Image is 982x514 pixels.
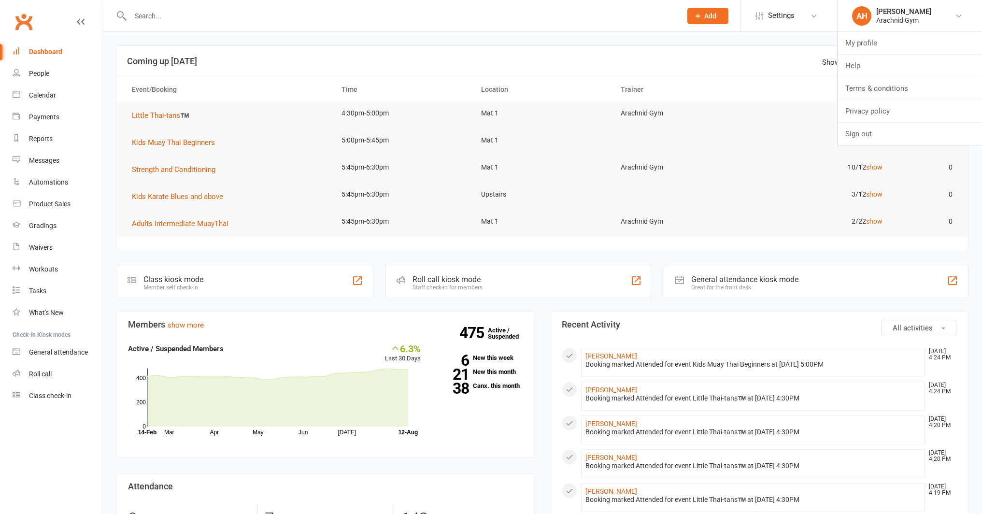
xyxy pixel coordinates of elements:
[132,191,230,202] button: Kids Karate Blues and above
[29,157,59,164] div: Messages
[822,57,957,68] div: Show the next events for [DATE]
[472,210,612,233] td: Mat 1
[13,215,102,237] a: Gradings
[924,450,956,462] time: [DATE] 4:20 PM
[29,370,52,378] div: Roll call
[876,16,931,25] div: Arachnid Gym
[585,454,637,461] a: [PERSON_NAME]
[333,183,472,206] td: 5:45pm-6:30pm
[29,287,46,295] div: Tasks
[488,320,530,347] a: 475Active / Suspended
[29,91,56,99] div: Calendar
[132,164,222,175] button: Strength and Conditioning
[562,320,957,329] h3: Recent Activity
[13,193,102,215] a: Product Sales
[13,41,102,63] a: Dashboard
[435,353,469,368] strong: 6
[585,360,921,369] div: Booking marked Attended for event Kids Muay Thai Beginners at [DATE] 5:00PM
[385,343,421,364] div: Last 30 Days
[132,111,189,120] span: Little Thai-tans™️
[13,258,102,280] a: Workouts
[687,8,728,24] button: Add
[128,9,675,23] input: Search...
[132,110,196,121] button: Little Thai-tans™️
[472,156,612,179] td: Mat 1
[29,243,53,251] div: Waivers
[123,77,333,102] th: Event/Booking
[128,320,523,329] h3: Members
[13,128,102,150] a: Reports
[585,420,637,428] a: [PERSON_NAME]
[704,12,716,20] span: Add
[29,70,49,77] div: People
[752,102,891,125] td: 12/14
[612,210,752,233] td: Arachnid Gym
[29,222,57,229] div: Gradings
[132,165,215,174] span: Strength and Conditioning
[838,32,982,54] a: My profile
[924,382,956,395] time: [DATE] 4:24 PM
[435,369,523,375] a: 21New this month
[585,487,637,495] a: [PERSON_NAME]
[585,496,921,504] div: Booking marked Attended for event Little Thai-tans™️ at [DATE] 4:30PM
[691,275,798,284] div: General attendance kiosk mode
[13,302,102,324] a: What's New
[472,183,612,206] td: Upstairs
[891,156,961,179] td: 0
[435,355,523,361] a: 6New this week
[838,123,982,145] a: Sign out
[838,100,982,122] a: Privacy policy
[838,55,982,77] a: Help
[768,5,795,27] span: Settings
[472,102,612,125] td: Mat 1
[413,275,483,284] div: Roll call kiosk mode
[924,484,956,496] time: [DATE] 4:19 PM
[29,178,68,186] div: Automations
[472,129,612,152] td: Mat 1
[128,482,523,491] h3: Attendance
[876,7,931,16] div: [PERSON_NAME]
[132,137,222,148] button: Kids Muay Thai Beginners
[612,77,752,102] th: Trainer
[29,48,62,56] div: Dashboard
[585,462,921,470] div: Booking marked Attended for event Little Thai-tans™️ at [DATE] 4:30PM
[29,392,71,400] div: Class check-in
[128,344,224,353] strong: Active / Suspended Members
[924,416,956,428] time: [DATE] 4:20 PM
[893,324,933,332] span: All activities
[612,102,752,125] td: Arachnid Gym
[13,63,102,85] a: People
[852,6,871,26] div: AH
[13,85,102,106] a: Calendar
[132,192,223,201] span: Kids Karate Blues and above
[435,383,523,389] a: 38Canx. this month
[12,10,36,34] a: Clubworx
[13,237,102,258] a: Waivers
[385,343,421,354] div: 6.3%
[752,156,891,179] td: 10/12
[13,280,102,302] a: Tasks
[585,394,921,402] div: Booking marked Attended for event Little Thai-tans™️ at [DATE] 4:30PM
[333,129,472,152] td: 5:00pm-5:45pm
[924,348,956,361] time: [DATE] 4:24 PM
[132,219,228,228] span: Adults Intermediate MuayThai
[413,284,483,291] div: Staff check-in for members
[13,106,102,128] a: Payments
[333,156,472,179] td: 5:45pm-6:30pm
[691,284,798,291] div: Great for the front desk
[472,77,612,102] th: Location
[838,77,982,100] a: Terms & conditions
[13,342,102,363] a: General attendance kiosk mode
[29,265,58,273] div: Workouts
[866,190,882,198] a: show
[29,200,71,208] div: Product Sales
[143,275,203,284] div: Class kiosk mode
[333,210,472,233] td: 5:45pm-6:30pm
[459,326,488,340] strong: 475
[752,129,891,152] td: 26/30
[29,135,53,143] div: Reports
[435,381,469,396] strong: 38
[13,363,102,385] a: Roll call
[333,77,472,102] th: Time
[13,150,102,171] a: Messages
